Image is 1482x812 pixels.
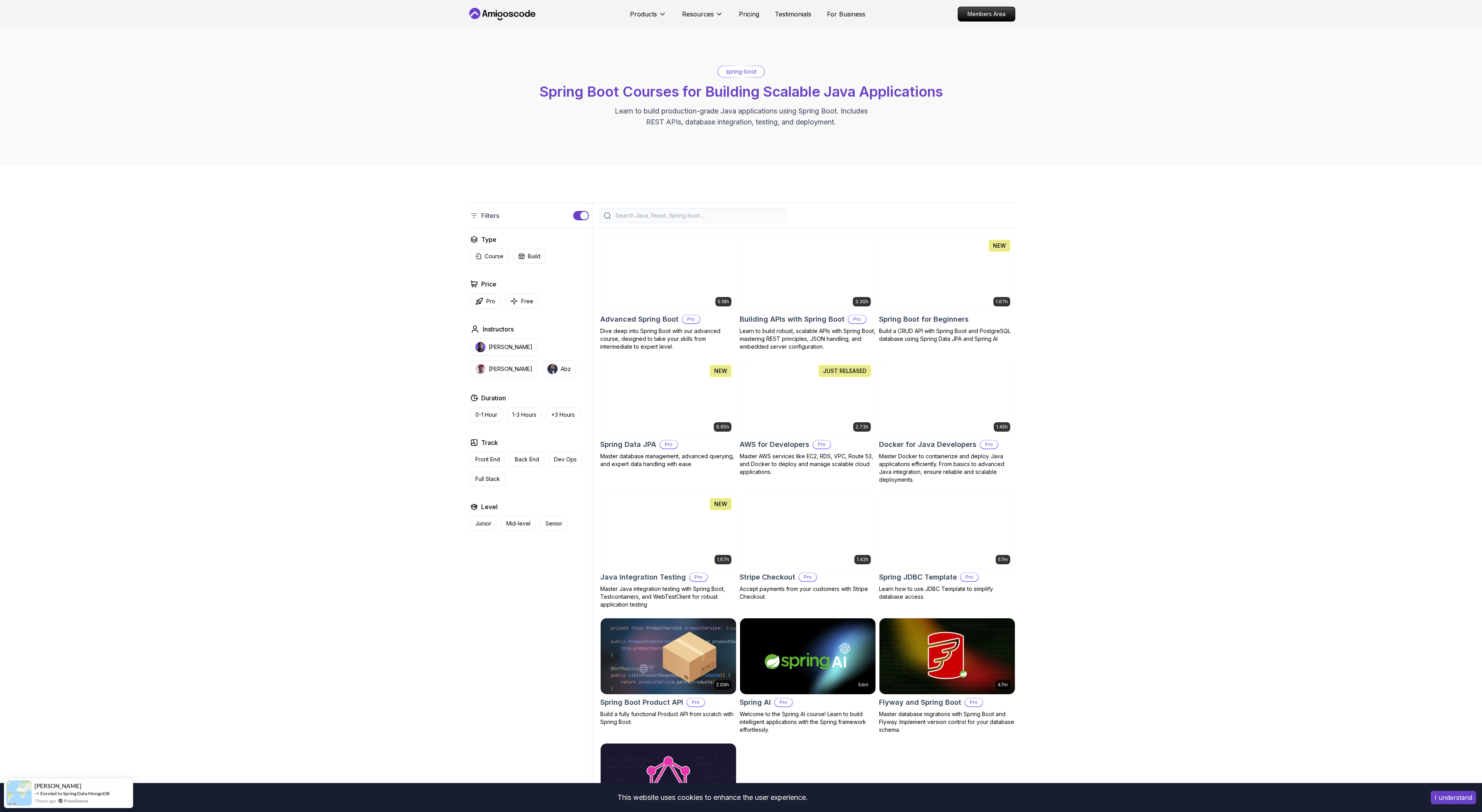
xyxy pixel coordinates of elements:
p: Pro [682,315,700,323]
button: Back End [510,452,544,467]
p: Free [521,297,533,305]
h2: Spring JDBC Template [879,572,957,583]
span: -> [34,790,40,796]
img: AWS for Developers card [740,360,875,436]
h2: Java Integration Testing [600,572,686,583]
a: Spring JDBC Template card57mSpring JDBC TemplateProLearn how to use JDBC Template to simplify dat... [879,493,1015,601]
p: spring-boot [726,68,756,76]
img: Spring AI card [740,618,875,694]
p: Learn to build production-grade Java applications using Spring Boot. Includes REST APIs, database... [610,106,873,128]
a: Java Integration Testing card1.67hNEWJava Integration TestingProMaster Java integration testing w... [600,493,736,609]
p: Pro [965,699,982,706]
a: AWS for Developers card2.73hJUST RELEASEDAWS for DevelopersProMaster AWS services like EC2, RDS, ... [740,360,876,476]
p: Front End [475,456,500,463]
h2: AWS for Developers [740,439,809,450]
button: Accept cookies [1431,791,1476,804]
input: Search Java, React, Spring boot ... [614,212,782,220]
a: ProveSource [64,798,88,804]
p: Pro [813,441,830,448]
p: Pro [799,573,816,581]
p: 47m [998,682,1008,688]
p: NEW [993,242,1006,250]
img: Java Integration Testing card [601,493,736,569]
a: Spring Boot for Beginners card1.67hNEWSpring Boot for BeginnersBuild a CRUD API with Spring Boot ... [879,235,1015,343]
button: Senior [540,516,567,531]
p: Learn how to use JDBC Template to simplify database access. [879,585,1015,601]
p: 5.18h [718,299,729,305]
p: 6.65h [716,424,729,430]
p: 57m [998,556,1008,563]
button: Junior [470,516,496,531]
p: Back End [515,456,539,463]
img: instructor img [475,364,486,374]
a: Testimonials [775,9,811,19]
h2: Spring Data JPA [600,439,656,450]
p: Welcome to the Spring AI course! Learn to build intelligent applications with the Spring framewor... [740,710,876,734]
p: Mid-level [506,520,531,528]
p: Pro [980,441,998,448]
button: 1-3 Hours [507,407,542,422]
p: Build a CRUD API with Spring Boot and PostgreSQL database using Spring Data JPA and Spring AI [879,327,1015,343]
button: instructor img[PERSON_NAME] [470,360,538,378]
p: Pricing [739,9,759,19]
button: Resources [682,9,723,25]
button: Build [513,249,545,264]
p: Abz [561,365,571,373]
p: 54m [858,682,868,688]
button: Pro [470,293,500,309]
div: This website uses cookies to enhance the user experience. [6,789,1419,806]
p: Pro [690,573,707,581]
a: Advanced Spring Boot card5.18hAdvanced Spring BootProDive deep into Spring Boot with our advanced... [600,235,736,351]
h2: Spring Boot Product API [600,697,683,708]
p: Pro [660,441,677,448]
span: 7 hours ago [34,798,56,804]
a: Spring Data JPA card6.65hNEWSpring Data JPAProMaster database management, advanced querying, and ... [600,360,736,468]
p: [PERSON_NAME] [489,343,533,351]
button: Course [470,249,509,264]
a: Stripe Checkout card1.42hStripe CheckoutProAccept payments from your customers with Stripe Checkout. [740,493,876,601]
p: Resources [682,9,714,19]
img: Building APIs with Spring Boot card [740,235,875,311]
h2: Flyway and Spring Boot [879,697,961,708]
a: Enroled to Spring Data MongoDB [40,790,110,796]
button: Free [505,293,538,309]
button: Mid-level [501,516,536,531]
p: 1-3 Hours [512,411,536,419]
img: Flyway and Spring Boot card [879,618,1015,694]
span: [PERSON_NAME] [34,783,81,789]
h2: Docker for Java Developers [879,439,977,450]
h2: Instructors [483,324,514,334]
p: 1.45h [996,424,1008,430]
h2: Level [481,502,498,511]
p: Course [485,252,504,260]
h2: Spring Boot for Beginners [879,314,969,325]
img: provesource social proof notification image [6,780,32,806]
button: +3 Hours [546,407,580,422]
p: Build [528,252,540,260]
p: Pro [687,699,704,706]
p: Master database management, advanced querying, and expert data handling with ease [600,452,736,468]
p: Senior [545,520,562,528]
p: Pro [486,297,495,305]
img: Advanced Spring Boot card [601,235,736,311]
img: Spring JDBC Template card [879,493,1015,569]
a: For Business [827,9,865,19]
p: Products [630,9,657,19]
a: Flyway and Spring Boot card47mFlyway and Spring BootProMaster database migrations with Spring Boo... [879,618,1015,734]
h2: Spring AI [740,697,771,708]
p: 1.42h [857,556,868,563]
p: Master Docker to containerize and deploy Java applications efficiently. From basics to advanced J... [879,452,1015,484]
p: Master AWS services like EC2, RDS, VPC, Route 53, and Docker to deploy and manage scalable cloud ... [740,452,876,476]
a: Spring Boot Product API card2.09hSpring Boot Product APIProBuild a fully functional Product API f... [600,618,736,726]
p: +3 Hours [551,411,575,419]
a: Members Area [958,7,1015,22]
p: Master Java integration testing with Spring Boot, Testcontainers, and WebTestClient for robust ap... [600,585,736,609]
h2: Advanced Spring Boot [600,314,679,325]
p: Filters [481,211,499,220]
p: 3.30h [855,299,868,305]
p: Members Area [958,7,1015,21]
p: 0-1 Hour [475,411,497,419]
iframe: chat widget [1433,763,1482,800]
